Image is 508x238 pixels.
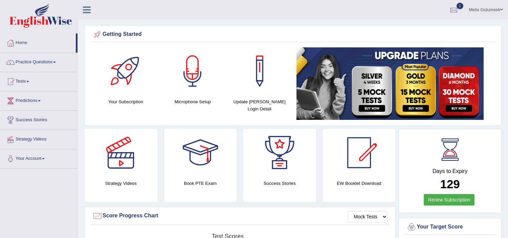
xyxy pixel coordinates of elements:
span: 1 [457,3,463,9]
h4: Days to Expiry [406,168,493,174]
h4: Your Subscription [96,98,156,105]
a: Your Account [0,149,78,166]
img: small5.jpg [296,47,484,120]
b: 129 [440,177,460,191]
a: Practice Questions [0,53,78,70]
h4: Update [PERSON_NAME] Login Detail [229,98,290,112]
h4: Success Stories [243,180,316,187]
h4: Strategy Videos [85,180,157,187]
a: Success Stories [0,111,78,128]
a: Strategy Videos [0,130,78,147]
div: Score Progress Chart [92,211,388,221]
h4: EW Booklet Download [323,180,396,187]
a: Renew Subscription [424,194,475,205]
a: Home [0,34,76,50]
h4: Book PTE Exam [164,180,237,187]
div: Getting Started [92,29,493,40]
a: Tests [0,72,78,89]
h4: Microphone Setup [163,98,223,105]
div: Your Target Score [406,222,493,232]
a: Predictions [0,91,78,108]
